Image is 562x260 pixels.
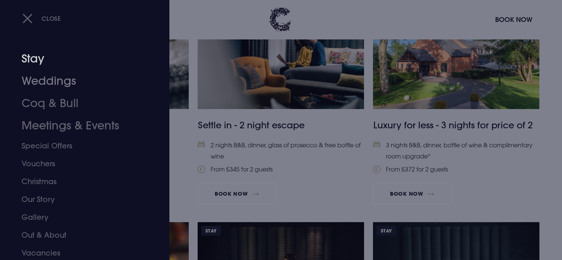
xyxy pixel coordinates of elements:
[22,70,139,92] a: Weddings
[22,92,139,115] a: Coq & Bull
[22,48,139,70] a: Stay
[42,15,61,22] span: Close
[22,11,61,26] button: Close
[22,173,139,190] a: Christmas
[22,208,139,226] a: Gallery
[22,190,139,208] a: Our Story
[22,226,139,244] a: Out & About
[22,137,139,155] a: Special Offers
[22,155,139,173] a: Vouchers
[22,115,139,137] a: Meetings & Events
